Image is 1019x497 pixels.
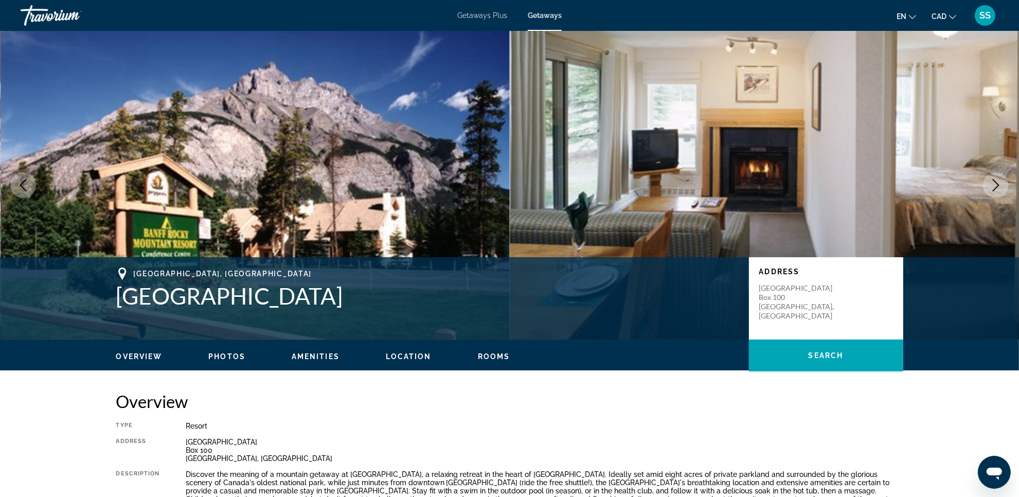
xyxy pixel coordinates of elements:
button: User Menu [972,5,998,26]
span: SS [979,10,991,21]
a: Getaways [528,11,562,20]
h1: [GEOGRAPHIC_DATA] [116,282,739,309]
span: Search [809,351,844,360]
button: Change currency [932,9,956,24]
a: Travorium [21,2,123,29]
span: CAD [932,12,946,21]
div: Resort [186,422,903,430]
button: Change language [897,9,916,24]
button: Photos [208,352,245,361]
button: Next image [983,172,1009,198]
button: Previous image [10,172,36,198]
button: Rooms [478,352,510,361]
iframe: Button to launch messaging window [978,456,1011,489]
a: Getaways Plus [457,11,507,20]
p: Address [759,268,893,276]
span: en [897,12,906,21]
button: Overview [116,352,163,361]
p: [GEOGRAPHIC_DATA] Box 100 [GEOGRAPHIC_DATA], [GEOGRAPHIC_DATA] [759,283,842,321]
div: Address [116,438,160,463]
button: Amenities [292,352,339,361]
h2: Overview [116,391,903,412]
div: Type [116,422,160,430]
div: [GEOGRAPHIC_DATA] Box 100 [GEOGRAPHIC_DATA], [GEOGRAPHIC_DATA] [186,438,903,463]
button: Search [749,340,903,371]
button: Location [386,352,432,361]
span: [GEOGRAPHIC_DATA], [GEOGRAPHIC_DATA] [134,270,312,278]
